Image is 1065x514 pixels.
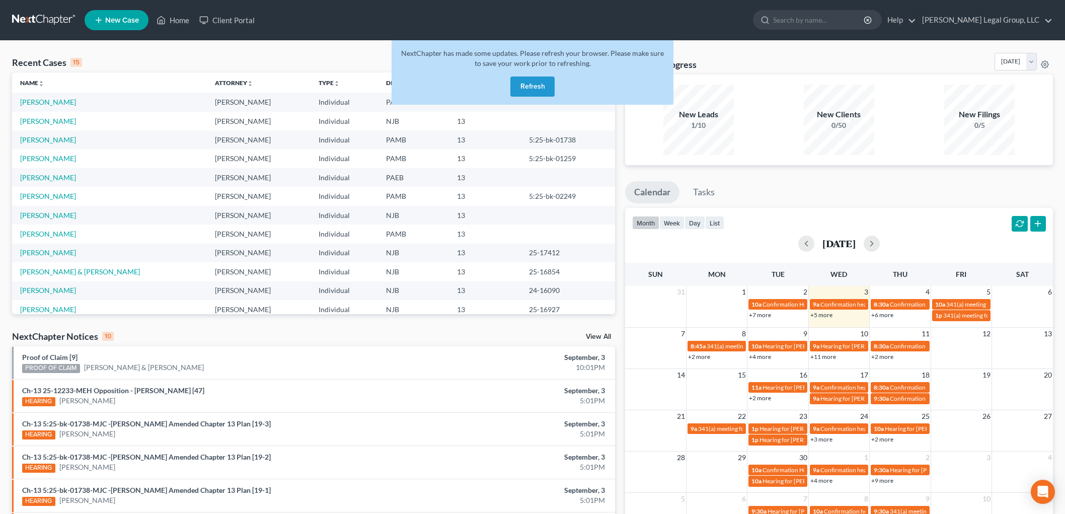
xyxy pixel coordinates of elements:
span: 1 [741,286,747,298]
button: Refresh [510,77,555,97]
span: Hearing for [PERSON_NAME] [820,395,899,402]
span: Fri [956,270,966,278]
td: 25-16927 [521,300,615,319]
td: [PERSON_NAME] [207,225,310,243]
span: 11a [751,384,762,391]
div: 15 [70,58,82,67]
span: 14 [676,369,686,381]
span: Thu [893,270,907,278]
td: 13 [449,187,521,205]
span: 9a [691,425,697,432]
div: 5:01PM [417,495,605,505]
span: 8:30a [874,342,889,350]
span: Tue [772,270,785,278]
span: Hearing for [PERSON_NAME] [759,425,838,432]
div: September, 3 [417,386,605,396]
td: Individual [311,112,378,130]
td: NJB [378,112,449,130]
span: 1p [751,425,758,432]
i: unfold_more [38,81,44,87]
a: Ch-13 5:25-bk-01738-MJC -[PERSON_NAME] Amended Chapter 13 Plan [19-2] [22,453,271,461]
span: 16 [798,369,808,381]
span: Hearing for [PERSON_NAME] [PERSON_NAME] [820,342,947,350]
span: Confirmation hearing for [PERSON_NAME] [PERSON_NAME] [890,384,1052,391]
td: Individual [311,225,378,243]
span: 9 [802,328,808,340]
span: 8:30a [874,384,889,391]
a: Typeunfold_more [319,79,340,87]
a: Client Portal [194,11,260,29]
a: [PERSON_NAME] & [PERSON_NAME] [20,267,140,276]
a: [PERSON_NAME] [20,98,76,106]
span: 1p [935,312,942,319]
div: 0/50 [804,120,874,130]
td: Individual [311,93,378,111]
a: [PERSON_NAME] [20,192,76,200]
button: day [684,216,705,230]
div: Recent Cases [12,56,82,68]
a: +2 more [749,394,771,402]
span: 20 [1043,369,1053,381]
span: 9a [813,466,819,474]
span: 5 [985,286,992,298]
span: NextChapter has made some updates. Please refresh your browser. Please make sure to save your wor... [401,49,664,67]
a: +6 more [871,311,893,319]
td: PAMB [378,187,449,205]
div: 10 [102,332,114,341]
i: unfold_more [247,81,253,87]
span: 10a [935,301,945,308]
a: [PERSON_NAME] [20,230,76,238]
td: 13 [449,300,521,319]
div: 5:01PM [417,429,605,439]
a: +3 more [810,435,832,443]
span: New Case [105,17,139,24]
span: 26 [981,410,992,422]
div: HEARING [22,497,55,506]
div: PROOF OF CLAIM [22,364,80,373]
span: 22 [737,410,747,422]
td: NJB [378,206,449,225]
a: [PERSON_NAME] [20,154,76,163]
td: 13 [449,130,521,149]
span: 9a [813,301,819,308]
a: +2 more [871,353,893,360]
span: Confirmation Hearing for [PERSON_NAME] [PERSON_NAME] [763,301,926,308]
td: Individual [311,244,378,262]
a: Help [882,11,916,29]
span: 18 [921,369,931,381]
span: 10a [751,342,762,350]
div: September, 3 [417,452,605,462]
td: 13 [449,168,521,187]
span: 8:45a [691,342,706,350]
span: Wed [830,270,847,278]
button: list [705,216,724,230]
td: [PERSON_NAME] [207,93,310,111]
td: Individual [311,187,378,205]
span: 1 [863,452,869,464]
a: +9 more [871,477,893,484]
td: NJB [378,262,449,281]
div: 5:01PM [417,396,605,406]
td: NJB [378,244,449,262]
td: 13 [449,225,521,243]
span: 7 [802,493,808,505]
td: [PERSON_NAME] [207,168,310,187]
span: 6 [1047,286,1053,298]
div: HEARING [22,464,55,473]
a: [PERSON_NAME] [59,495,115,505]
a: +4 more [749,353,771,360]
a: [PERSON_NAME] [59,462,115,472]
span: 9a [813,425,819,432]
div: 10:01PM [417,362,605,373]
td: PAEB [378,93,449,111]
td: 13 [449,244,521,262]
td: 25-17412 [521,244,615,262]
span: 21 [676,410,686,422]
a: [PERSON_NAME] [20,173,76,182]
td: NJB [378,281,449,300]
span: 31 [676,286,686,298]
span: 10 [859,328,869,340]
span: Hearing for [PERSON_NAME] [759,436,838,444]
span: 341(a) meeting for [PERSON_NAME] [698,425,795,432]
a: [PERSON_NAME] & [PERSON_NAME] [84,362,204,373]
